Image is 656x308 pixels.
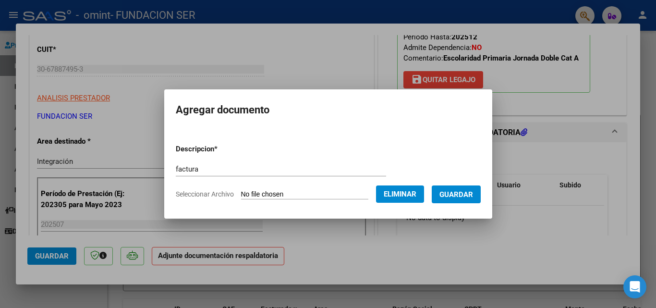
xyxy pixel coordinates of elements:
[623,275,646,298] div: Open Intercom Messenger
[432,185,481,203] button: Guardar
[384,190,416,198] span: Eliminar
[439,190,473,199] span: Guardar
[176,101,481,119] h2: Agregar documento
[176,190,234,198] span: Seleccionar Archivo
[376,185,424,203] button: Eliminar
[176,144,267,155] p: Descripcion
